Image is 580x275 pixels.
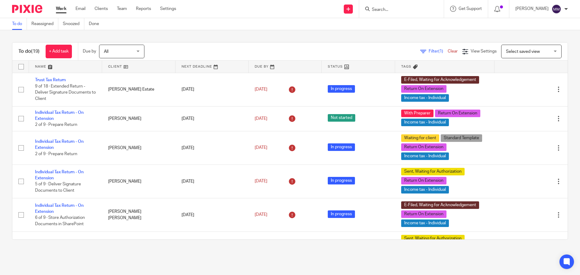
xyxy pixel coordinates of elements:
[506,50,540,54] span: Select saved view
[102,131,175,165] td: [PERSON_NAME]
[63,18,84,30] a: Snoozed
[18,48,40,55] h1: To do
[35,203,84,214] a: Individual Tax Return - On Extension
[46,45,72,58] a: + Add task
[35,78,66,82] a: Trust Tax Return
[429,49,448,53] span: Filter
[401,219,449,227] span: Income tax - Individual
[102,232,175,265] td: [PERSON_NAME]
[448,49,458,53] a: Clear
[401,201,479,209] span: E-Filed, Waiting for Acknowledgement
[255,87,267,91] span: [DATE]
[401,134,439,142] span: Waiting for client
[401,143,446,151] span: Return On Extension
[176,232,249,265] td: [DATE]
[176,106,249,131] td: [DATE]
[95,6,108,12] a: Clients
[459,7,482,11] span: Get Support
[401,168,465,175] span: Sent, Waiting for Authorization
[12,5,42,13] img: Pixie
[56,6,66,12] a: Work
[35,139,84,150] a: Individual Tax Return - On Extension
[12,18,27,30] a: To do
[401,65,411,68] span: Tags
[255,146,267,150] span: [DATE]
[102,165,175,198] td: [PERSON_NAME]
[35,216,85,226] span: 6 of 9 · Store Authorization Documents in SharePoint
[441,134,482,142] span: Standard Template
[35,123,77,127] span: 2 of 9 · Prepare Return
[401,94,449,102] span: Income tax - Individual
[328,85,355,93] span: In progress
[328,114,355,122] span: Not started
[35,152,77,156] span: 2 of 9 · Prepare Return
[401,210,446,218] span: Return On Extension
[438,49,443,53] span: (1)
[102,73,175,106] td: [PERSON_NAME] Estate
[328,210,355,218] span: In progress
[401,85,446,93] span: Return On Extension
[136,6,151,12] a: Reports
[117,6,127,12] a: Team
[255,213,267,217] span: [DATE]
[401,152,449,160] span: Income tax - Individual
[255,179,267,184] span: [DATE]
[35,170,84,180] a: Individual Tax Return - On Extension
[76,6,85,12] a: Email
[401,110,433,117] span: With Preparer
[35,182,81,193] span: 5 of 9 · Deliver Signature Documents to Client
[83,48,96,54] p: Due by
[401,235,465,242] span: Sent, Waiting for Authorization
[102,106,175,131] td: [PERSON_NAME]
[104,50,108,54] span: All
[255,117,267,121] span: [DATE]
[328,143,355,151] span: In progress
[176,131,249,165] td: [DATE]
[401,76,479,84] span: E-Filed, Waiting for Acknowledgement
[471,49,497,53] span: View Settings
[31,49,40,54] span: (19)
[552,4,561,14] img: svg%3E
[35,84,96,101] span: 9 of 18 · Extended Return - Deliver Signature Documents to Client
[176,198,249,232] td: [DATE]
[401,186,449,193] span: Income tax - Individual
[401,177,446,184] span: Return On Extension
[435,110,480,117] span: Return On Extension
[401,119,449,126] span: Income tax - Individual
[176,73,249,106] td: [DATE]
[515,6,549,12] p: [PERSON_NAME]
[35,110,84,121] a: Individual Tax Return - On Extension
[328,177,355,184] span: In progress
[371,7,426,13] input: Search
[31,18,58,30] a: Reassigned
[176,165,249,198] td: [DATE]
[160,6,176,12] a: Settings
[102,198,175,232] td: [PERSON_NAME] [PERSON_NAME]
[89,18,104,30] a: Done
